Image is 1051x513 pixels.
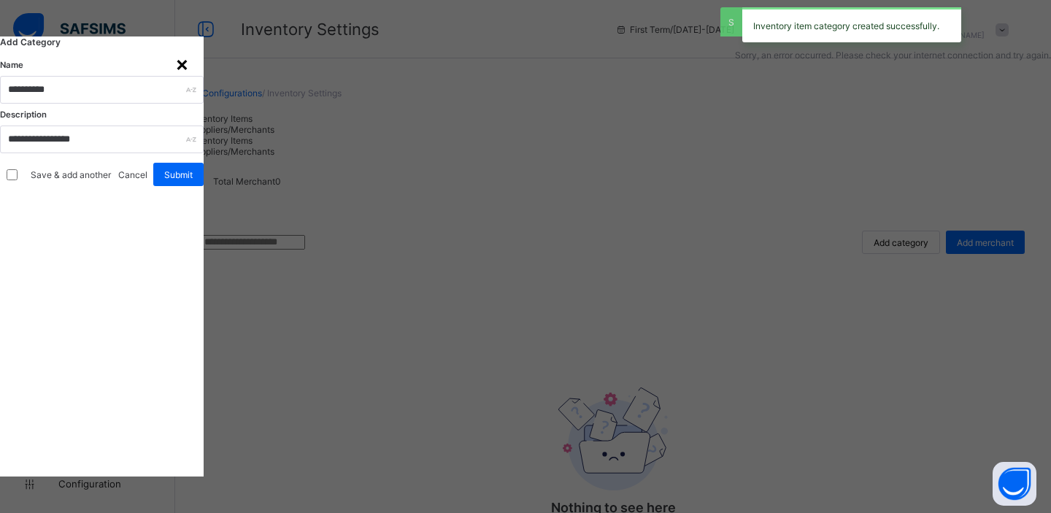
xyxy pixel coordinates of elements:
[175,51,189,76] div: ×
[164,169,193,180] span: Submit
[993,462,1036,506] button: Open asap
[742,7,961,42] div: Inventory item category created successfully.
[118,169,147,180] span: Cancel
[735,50,1051,61] div: Sorry, an error occurred. Please check your internet connection and try again.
